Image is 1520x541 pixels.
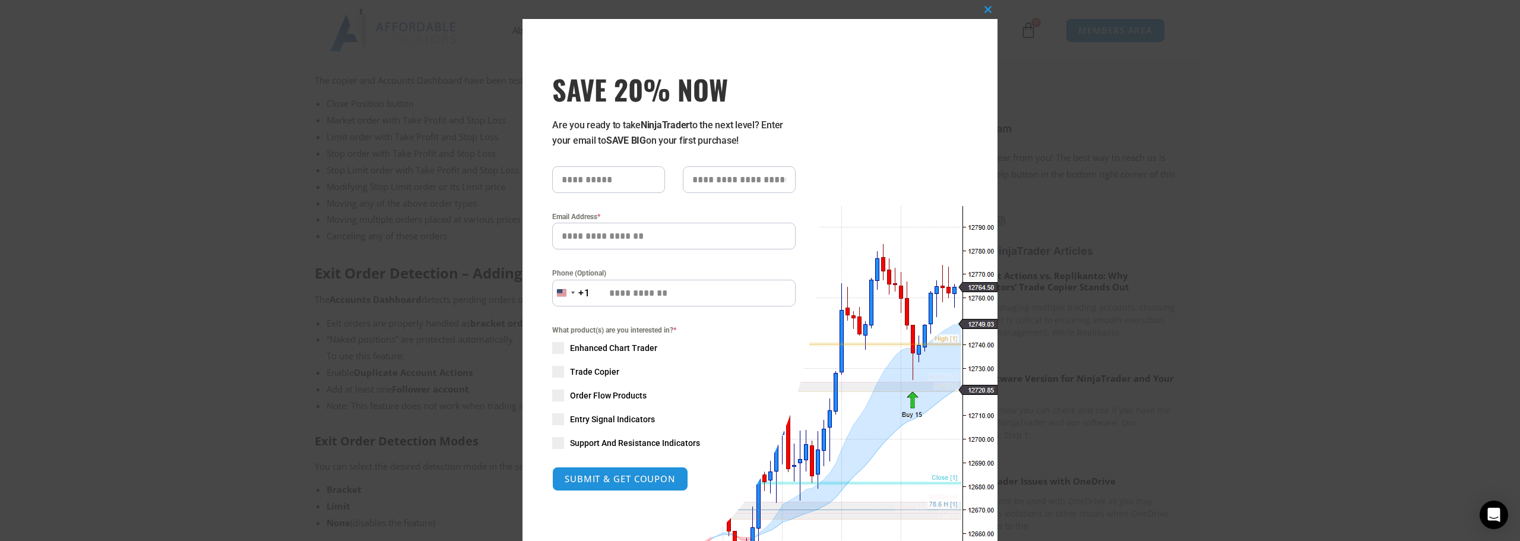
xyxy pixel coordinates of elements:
div: +1 [578,286,590,301]
span: What product(s) are you interested in? [552,324,796,336]
label: Enhanced Chart Trader [552,342,796,354]
label: Support And Resistance Indicators [552,437,796,449]
span: Order Flow Products [570,390,647,401]
span: Support And Resistance Indicators [570,437,700,449]
label: Entry Signal Indicators [552,413,796,425]
span: Entry Signal Indicators [570,413,655,425]
label: Order Flow Products [552,390,796,401]
button: SUBMIT & GET COUPON [552,467,688,491]
span: SAVE 20% NOW [552,72,796,106]
button: Selected country [552,280,590,306]
span: Enhanced Chart Trader [570,342,657,354]
label: Phone (Optional) [552,267,796,279]
strong: NinjaTrader [641,119,689,131]
strong: SAVE BIG [606,135,646,146]
span: Trade Copier [570,366,619,378]
p: Are you ready to take to the next level? Enter your email to on your first purchase! [552,118,796,148]
label: Email Address [552,211,796,223]
label: Trade Copier [552,366,796,378]
div: Open Intercom Messenger [1480,501,1508,529]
